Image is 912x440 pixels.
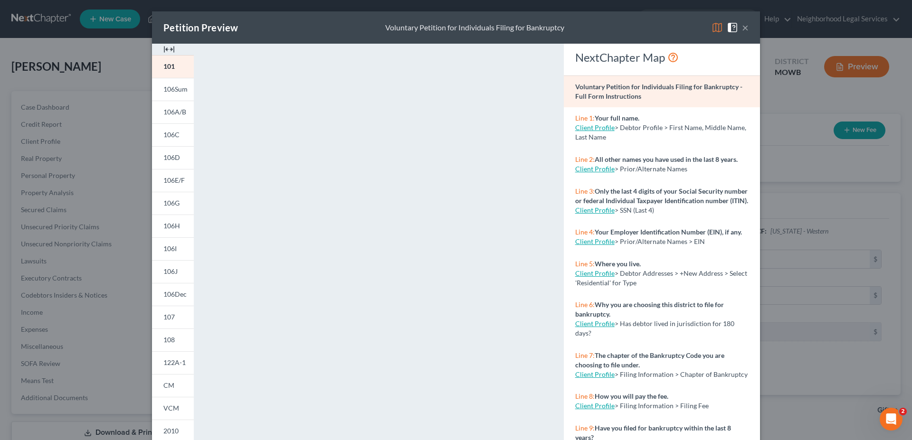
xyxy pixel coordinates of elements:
span: 106C [163,131,180,139]
span: 107 [163,313,175,321]
a: 106J [152,260,194,283]
div: NextChapter Map [575,50,749,65]
span: > Filing Information > Chapter of Bankruptcy [615,370,748,378]
span: Line 1: [575,114,595,122]
strong: All other names you have used in the last 8 years. [595,155,738,163]
strong: Why you are choosing this district to file for bankruptcy. [575,300,724,318]
span: Line 8: [575,392,595,400]
a: Client Profile [575,319,615,328]
span: 106J [163,267,178,275]
span: Line 9: [575,424,595,432]
span: > Debtor Addresses > +New Address > Select 'Residential' for Type [575,269,747,287]
span: 106Dec [163,290,187,298]
span: 2010 [163,427,179,435]
span: > SSN (Last 4) [615,206,654,214]
strong: Only the last 4 digits of your Social Security number or federal Individual Taxpayer Identificati... [575,187,748,205]
a: 106Dec [152,283,194,306]
span: Line 7: [575,351,595,359]
span: 122A-1 [163,358,186,366]
strong: How you will pay the fee. [595,392,668,400]
span: 106Sum [163,85,188,93]
a: Client Profile [575,165,615,173]
span: 106A/B [163,108,186,116]
a: 106H [152,215,194,237]
a: 106C [152,123,194,146]
div: Voluntary Petition for Individuals Filing for Bankruptcy [385,22,564,33]
span: 106H [163,222,180,230]
span: 2 [899,408,907,415]
strong: Where you live. [595,260,641,268]
a: Client Profile [575,402,615,410]
span: Line 5: [575,260,595,268]
a: 107 [152,306,194,328]
a: Client Profile [575,123,615,131]
span: 106I [163,244,177,253]
a: Client Profile [575,206,615,214]
span: CM [163,381,174,389]
span: > Prior/Alternate Names > EIN [615,237,705,245]
iframe: Intercom live chat [880,408,902,431]
strong: Your Employer Identification Number (EIN), if any. [595,228,742,236]
img: help-close-5ba153eb36485ed6c1ea00a893f15db1cb9b99d6cae46e1a8edb6c62d00a1a76.svg [727,22,738,33]
strong: The chapter of the Bankruptcy Code you are choosing to file under. [575,351,724,369]
span: Line 4: [575,228,595,236]
span: Line 6: [575,300,595,309]
a: Client Profile [575,237,615,245]
a: 106D [152,146,194,169]
a: VCM [152,397,194,420]
a: Client Profile [575,370,615,378]
a: CM [152,374,194,397]
span: 106G [163,199,180,207]
a: 106G [152,192,194,215]
span: 108 [163,336,175,344]
span: > Debtor Profile > First Name, Middle Name, Last Name [575,123,746,141]
span: > Filing Information > Filing Fee [615,402,709,410]
span: Line 3: [575,187,595,195]
button: × [742,22,749,33]
img: expand-e0f6d898513216a626fdd78e52531dac95497ffd26381d4c15ee2fc46db09dca.svg [163,44,175,55]
a: 101 [152,55,194,78]
img: map-eea8200ae884c6f1103ae1953ef3d486a96c86aabb227e865a55264e3737af1f.svg [712,22,723,33]
span: > Has debtor lived in jurisdiction for 180 days? [575,319,734,337]
span: > Prior/Alternate Names [615,165,687,173]
strong: Voluntary Petition for Individuals Filing for Bankruptcy - Full Form Instructions [575,83,742,100]
span: 101 [163,62,175,70]
span: 106E/F [163,176,185,184]
span: Line 2: [575,155,595,163]
div: Petition Preview [163,21,238,34]
strong: Your full name. [595,114,639,122]
a: 108 [152,328,194,351]
a: 106Sum [152,78,194,101]
a: Client Profile [575,269,615,277]
a: 106A/B [152,101,194,123]
a: 106I [152,237,194,260]
a: 106E/F [152,169,194,192]
span: VCM [163,404,179,412]
span: 106D [163,153,180,161]
a: 122A-1 [152,351,194,374]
